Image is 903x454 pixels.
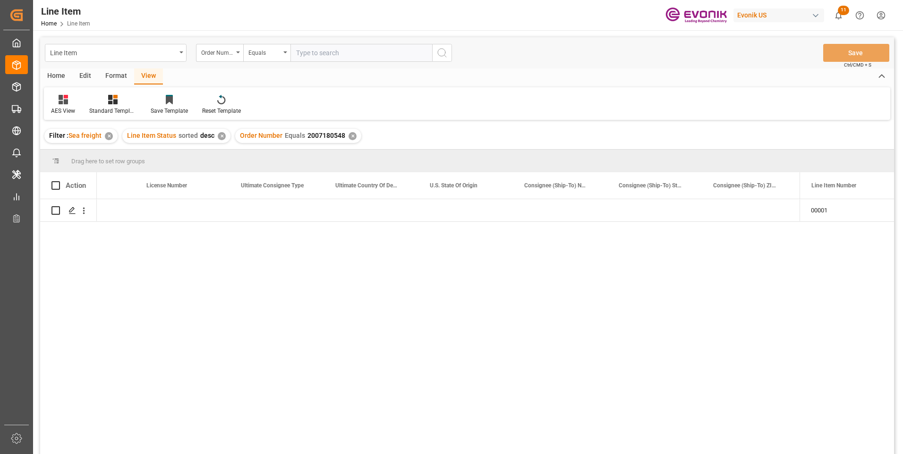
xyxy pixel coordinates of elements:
[838,6,849,15] span: 11
[285,132,305,139] span: Equals
[151,107,188,115] div: Save Template
[619,182,682,189] span: Consignee (Ship-To) Street
[146,182,187,189] span: License Number
[66,181,86,190] div: Action
[800,199,894,222] div: Press SPACE to select this row.
[349,132,357,140] div: ✕
[733,8,824,22] div: Evonik US
[127,132,176,139] span: Line Item Status
[72,68,98,84] div: Edit
[335,182,399,189] span: Ultimate Country Of Destination
[811,182,856,189] span: Line Item Number
[200,132,214,139] span: desc
[41,4,90,18] div: Line Item
[98,68,134,84] div: Format
[823,44,889,62] button: Save
[134,68,163,84] div: View
[89,107,136,115] div: Standard Templates
[40,199,97,222] div: Press SPACE to select this row.
[51,107,75,115] div: AES View
[307,132,345,139] span: 2007180548
[524,182,588,189] span: Consignee (Ship-To) Name
[828,5,849,26] button: show 11 new notifications
[196,44,243,62] button: open menu
[243,44,290,62] button: open menu
[248,46,281,57] div: Equals
[179,132,198,139] span: sorted
[105,132,113,140] div: ✕
[241,182,304,189] span: Ultimate Consignee Type
[201,46,233,57] div: Order Number
[49,132,68,139] span: Filter :
[665,7,727,24] img: Evonik-brand-mark-Deep-Purple-RGB.jpeg_1700498283.jpeg
[71,158,145,165] span: Drag here to set row groups
[41,20,57,27] a: Home
[202,107,241,115] div: Reset Template
[240,132,282,139] span: Order Number
[844,61,871,68] span: Ctrl/CMD + S
[50,46,176,58] div: Line Item
[68,132,102,139] span: Sea freight
[218,132,226,140] div: ✕
[430,182,477,189] span: U.S. State Of Origin
[800,199,894,221] div: 00001
[45,44,187,62] button: open menu
[432,44,452,62] button: search button
[849,5,870,26] button: Help Center
[733,6,828,24] button: Evonik US
[713,182,776,189] span: Consignee (Ship-To) ZIP Code
[290,44,432,62] input: Type to search
[40,68,72,84] div: Home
